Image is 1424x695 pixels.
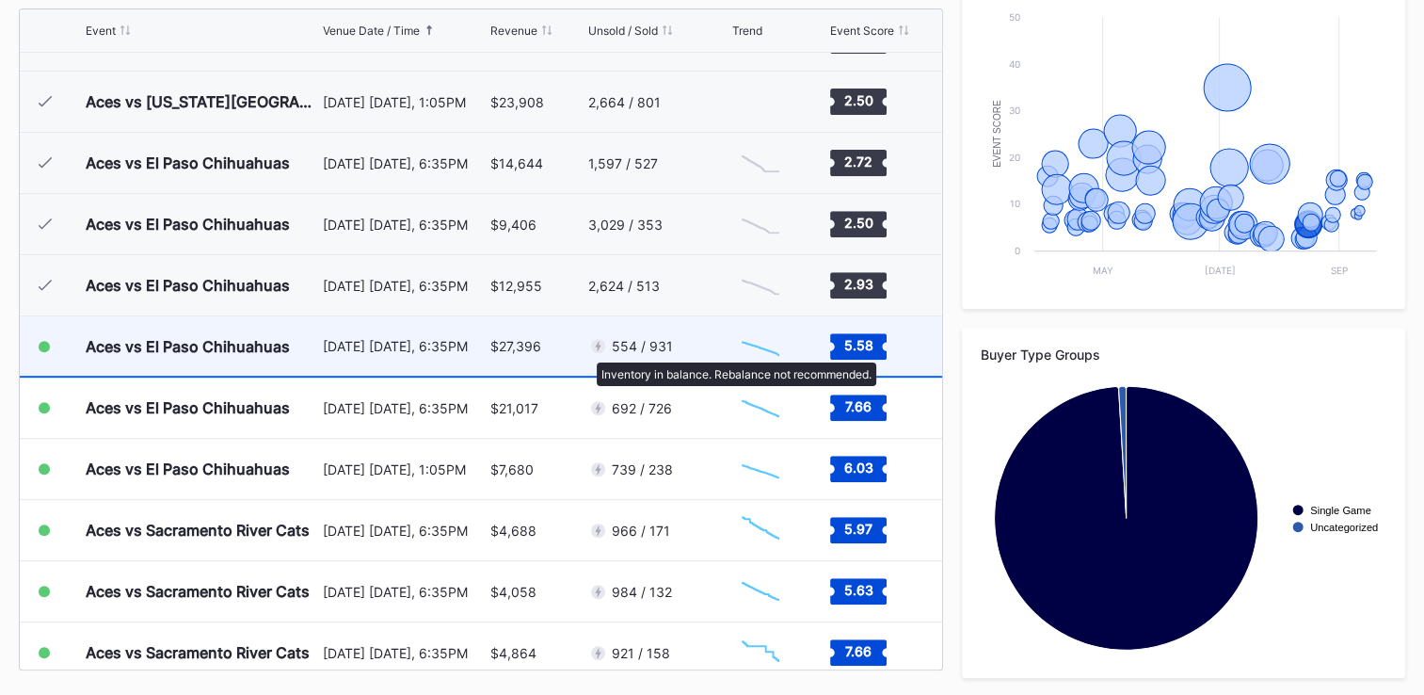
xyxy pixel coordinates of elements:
div: Aces vs El Paso Chihuahuas [86,276,290,295]
svg: Chart title [732,323,789,370]
div: 554 / 931 [612,338,673,354]
div: 984 / 132 [612,584,672,600]
div: 1,597 / 527 [588,155,658,171]
text: 5.63 [844,582,873,598]
text: 2.93 [844,276,873,292]
svg: Chart title [732,262,789,309]
text: 50 [1009,11,1020,23]
div: $12,955 [490,278,542,294]
div: $14,644 [490,155,543,171]
svg: Chart title [732,78,789,125]
text: 40 [1009,58,1020,70]
div: Revenue [490,24,537,38]
text: 20 [1009,152,1020,163]
div: [DATE] [DATE], 6:35PM [323,155,486,171]
text: Sep [1331,265,1348,276]
text: 10 [1010,198,1020,209]
div: 966 / 171 [612,523,670,539]
text: 5.97 [844,521,872,537]
text: 30 [1009,105,1020,116]
svg: Chart title [732,568,789,615]
svg: Chart title [732,139,789,186]
div: $4,058 [490,584,536,600]
div: 921 / 158 [612,645,670,661]
text: Uncategorized [1310,522,1378,533]
div: [DATE] [DATE], 6:35PM [323,584,486,600]
div: [DATE] [DATE], 6:35PM [323,400,486,416]
div: Aces vs Sacramento River Cats [86,582,310,601]
div: 692 / 726 [612,400,672,416]
div: Buyer Type Groups [981,347,1386,363]
text: 2.72 [844,154,872,170]
div: $9,406 [490,217,536,233]
div: Venue Date / Time [323,24,420,38]
div: Aces vs [US_STATE][GEOGRAPHIC_DATA] [86,92,318,111]
svg: Chart title [732,201,789,248]
div: Trend [732,24,762,38]
div: [DATE] [DATE], 6:35PM [323,217,486,233]
div: Aces vs Sacramento River Cats [86,643,310,662]
div: $23,908 [490,94,544,110]
svg: Chart title [981,377,1385,659]
div: [DATE] [DATE], 6:35PM [323,523,486,539]
div: Aces vs El Paso Chihuahuas [86,460,290,478]
text: 6.03 [844,460,873,476]
div: Event [86,24,116,38]
text: Event Score [992,100,1002,168]
text: 2.50 [844,215,873,231]
div: Event Score [830,24,894,38]
svg: Chart title [732,629,789,676]
div: 2,664 / 801 [588,94,661,110]
div: Aces vs El Paso Chihuahuas [86,215,290,234]
text: 5.58 [844,336,873,352]
div: Unsold / Sold [588,24,658,38]
div: Aces vs El Paso Chihuahuas [86,154,290,172]
svg: Chart title [732,507,789,554]
svg: Chart title [732,384,789,431]
div: $4,864 [490,645,536,661]
svg: Chart title [981,8,1385,290]
text: 2.50 [844,92,873,108]
div: [DATE] [DATE], 1:05PM [323,461,486,477]
div: Aces vs El Paso Chihuahuas [86,337,290,356]
div: 2,624 / 513 [588,278,660,294]
div: $7,680 [490,461,534,477]
div: [DATE] [DATE], 6:35PM [323,278,486,294]
div: Aces vs Sacramento River Cats [86,521,310,540]
text: May [1093,265,1113,276]
div: 3,029 / 353 [588,217,663,233]
svg: Chart title [732,445,789,493]
div: [DATE] [DATE], 1:05PM [323,94,486,110]
div: $21,017 [490,400,538,416]
text: Single Game [1310,505,1371,516]
div: [DATE] [DATE], 6:35PM [323,645,486,661]
div: Aces vs El Paso Chihuahuas [86,398,290,417]
div: $4,688 [490,523,536,539]
div: 739 / 238 [612,461,673,477]
text: 7.66 [845,643,872,659]
text: 0 [1015,245,1020,256]
div: [DATE] [DATE], 6:35PM [323,338,486,354]
text: [DATE] [1205,265,1236,276]
div: $27,396 [490,338,541,354]
text: 7.66 [845,398,872,414]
